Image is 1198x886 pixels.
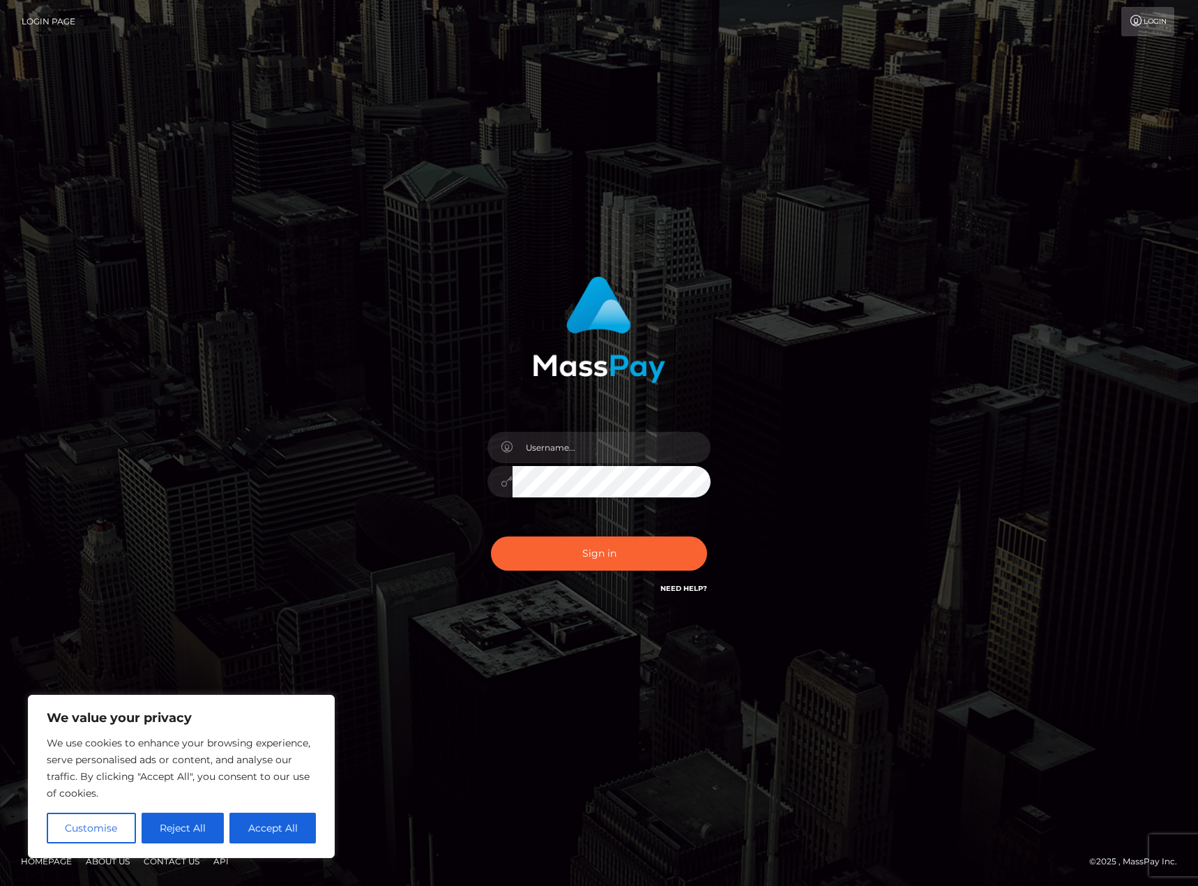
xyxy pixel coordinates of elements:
[229,813,316,843] button: Accept All
[47,709,316,726] p: We value your privacy
[491,536,707,571] button: Sign in
[47,735,316,802] p: We use cookies to enhance your browsing experience, serve personalised ads or content, and analys...
[208,850,234,872] a: API
[28,695,335,858] div: We value your privacy
[533,276,665,383] img: MassPay Login
[1121,7,1174,36] a: Login
[22,7,75,36] a: Login Page
[1089,854,1188,869] div: © 2025 , MassPay Inc.
[138,850,205,872] a: Contact Us
[80,850,135,872] a: About Us
[142,813,225,843] button: Reject All
[47,813,136,843] button: Customise
[660,584,707,593] a: Need Help?
[15,850,77,872] a: Homepage
[513,432,711,463] input: Username...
